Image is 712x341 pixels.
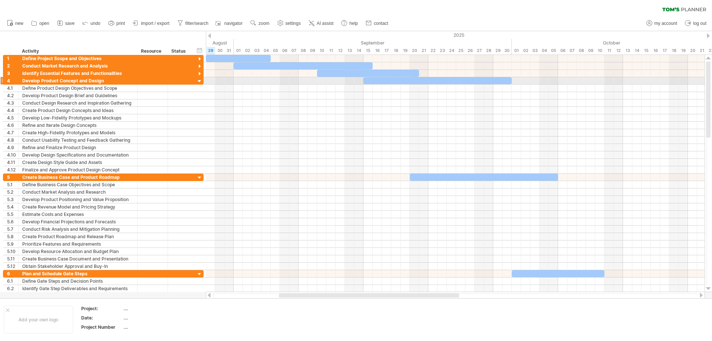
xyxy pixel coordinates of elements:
div: Wednesday, 17 September 2025 [382,47,391,55]
div: Thursday, 11 September 2025 [326,47,336,55]
div: Wednesday, 10 September 2025 [317,47,326,55]
div: Create Product Roadmap and Release Plan [22,233,133,240]
div: Develop Product Design Brief and Guidelines [22,92,133,99]
div: Sunday, 21 September 2025 [419,47,428,55]
div: Refine and Iterate Design Concepts [22,122,133,129]
a: open [29,19,52,28]
div: Obtain Stakeholder Approval and Buy-In [22,263,133,270]
div: Finalize and Approve Product Design Concept [22,166,133,173]
div: Tuesday, 7 October 2025 [567,47,577,55]
div: 5.5 [7,211,18,218]
div: Plan and Schedule Gate Steps [22,270,133,277]
div: Refine and Finalize Product Design [22,144,133,151]
div: September 2025 [234,39,512,47]
div: Wednesday, 24 September 2025 [447,47,456,55]
div: Define Gate Steps and Decision Points [22,278,133,285]
div: 4.1 [7,85,18,92]
div: Tuesday, 2 September 2025 [243,47,252,55]
div: Project: [81,305,122,312]
span: settings [286,21,301,26]
div: Monday, 15 September 2025 [363,47,373,55]
div: Wednesday, 8 October 2025 [577,47,586,55]
div: Define Product Design Objectives and Scope [22,85,133,92]
div: 4.6 [7,122,18,129]
a: help [339,19,360,28]
div: Saturday, 18 October 2025 [669,47,679,55]
div: Friday, 19 September 2025 [400,47,410,55]
span: AI assist [317,21,333,26]
a: zoom [248,19,271,28]
div: Estimate Costs and Expenses [22,211,133,218]
div: Conduct Market Analysis and Research [22,188,133,196]
div: Create Product Design Concepts and Ideas [22,107,133,114]
div: .... [123,305,186,312]
div: Thursday, 18 September 2025 [391,47,400,55]
a: log out [683,19,709,28]
div: 4.11 [7,159,18,166]
div: Thursday, 16 October 2025 [651,47,660,55]
div: 6.1 [7,278,18,285]
div: 5.4 [7,203,18,210]
div: Tuesday, 9 September 2025 [308,47,317,55]
div: 4.4 [7,107,18,114]
div: Conduct Risk Analysis and Mitigation Planning [22,226,133,233]
div: Create Business Case Document and Presentation [22,255,133,262]
a: print [106,19,127,28]
div: Tuesday, 30 September 2025 [502,47,512,55]
span: navigator [224,21,243,26]
div: Tuesday, 23 September 2025 [438,47,447,55]
div: 5.11 [7,255,18,262]
div: Add your own logo [4,306,73,334]
div: Wednesday, 15 October 2025 [642,47,651,55]
div: Saturday, 6 September 2025 [280,47,289,55]
div: Tuesday, 14 October 2025 [632,47,642,55]
div: Identify Gate Step Deliverables and Requirements [22,285,133,292]
div: Tuesday, 21 October 2025 [697,47,706,55]
div: 5.12 [7,263,18,270]
div: Tuesday, 16 September 2025 [373,47,382,55]
div: Date: [81,315,122,321]
div: Saturday, 4 October 2025 [540,47,549,55]
div: Saturday, 11 October 2025 [604,47,614,55]
div: 5.1 [7,181,18,188]
div: Create Revenue Model and Pricing Strategy [22,203,133,210]
span: undo [90,21,100,26]
a: navigator [214,19,245,28]
a: contact [364,19,390,28]
div: Sunday, 28 September 2025 [484,47,493,55]
div: 4.2 [7,92,18,99]
div: 4 [7,77,18,84]
div: Saturday, 13 September 2025 [345,47,354,55]
div: 5.2 [7,188,18,196]
span: new [15,21,23,26]
div: Saturday, 30 August 2025 [215,47,224,55]
div: Friday, 17 October 2025 [660,47,669,55]
div: Friday, 10 October 2025 [595,47,604,55]
div: Create Design Style Guide and Assets [22,159,133,166]
a: AI assist [307,19,336,28]
div: 4.5 [7,114,18,121]
div: Develop Resource Allocation and Budget Plan [22,248,133,255]
div: Prioritize Features and Requirements [22,240,133,247]
span: import / export [141,21,169,26]
div: Activity [22,47,133,55]
div: 5.3 [7,196,18,203]
div: Sunday, 5 October 2025 [549,47,558,55]
div: Monday, 8 September 2025 [299,47,308,55]
a: save [55,19,77,28]
a: new [5,19,26,28]
div: 6 [7,270,18,277]
div: 5.7 [7,226,18,233]
div: 6.2 [7,285,18,292]
div: Conduct Usability Testing and Feedback Gathering [22,137,133,144]
div: Thursday, 4 September 2025 [261,47,271,55]
span: contact [374,21,388,26]
div: Sunday, 7 September 2025 [289,47,299,55]
div: Friday, 3 October 2025 [530,47,540,55]
div: 4.7 [7,129,18,136]
div: Thursday, 25 September 2025 [456,47,465,55]
div: 5.6 [7,218,18,225]
div: Conduct Market Research and Analysis [22,62,133,69]
div: 4.12 [7,166,18,173]
div: Develop Product Positioning and Value Proposition [22,196,133,203]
